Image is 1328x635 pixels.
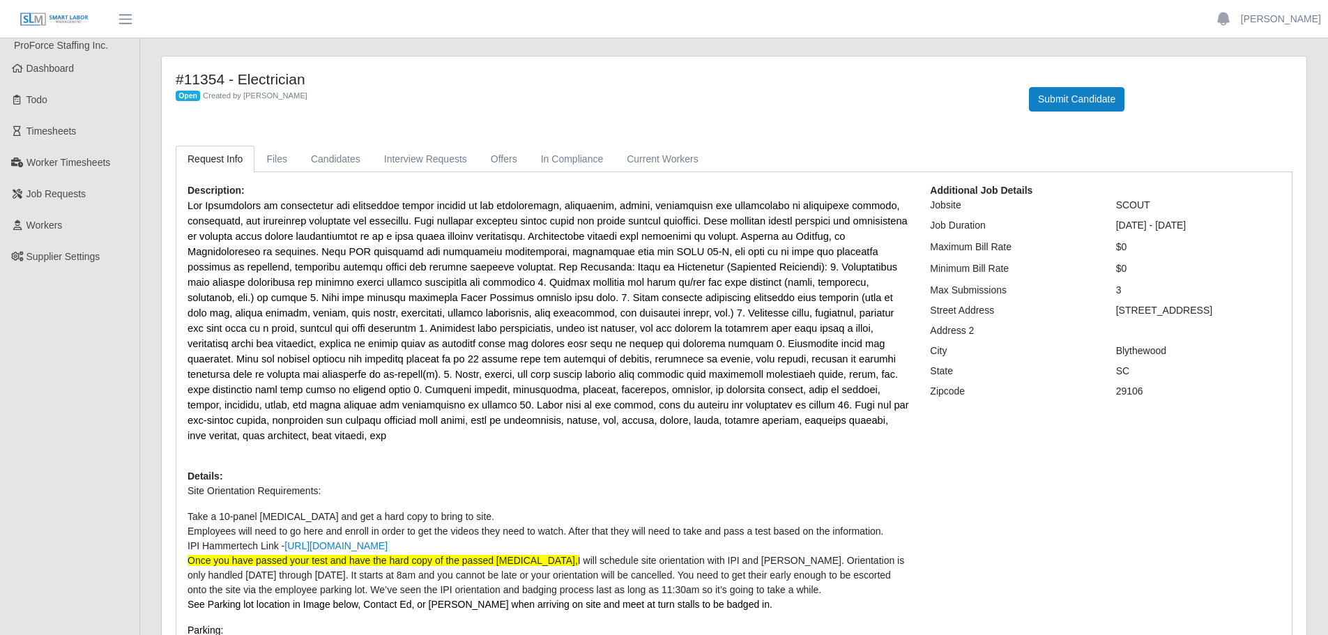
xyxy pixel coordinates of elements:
[26,94,47,105] span: Todo
[372,146,479,173] a: Interview Requests
[188,485,321,496] span: Site Orientation Requirements:
[919,384,1105,399] div: Zipcode
[26,125,77,137] span: Timesheets
[176,91,200,102] span: Open
[188,470,223,482] b: Details:
[1106,384,1291,399] div: 29106
[188,540,388,551] span: IPI Hammertech Link -
[188,555,578,566] span: Once you have passed your test and have the hard copy of the passed [MEDICAL_DATA],
[26,220,63,231] span: Workers
[26,157,110,168] span: Worker Timesheets
[1106,364,1291,378] div: SC
[529,146,616,173] a: In Compliance
[188,599,772,610] span: See Parking lot location in Image below, Contact Ed, or [PERSON_NAME] when arriving on site and m...
[176,146,254,173] a: Request Info
[1241,12,1321,26] a: [PERSON_NAME]
[188,200,909,441] span: Lor Ipsumdolors am consectetur adi elitseddoe tempor incidid ut lab etdoloremagn, aliquaenim, adm...
[188,511,494,522] span: Take a 10-panel [MEDICAL_DATA] and get a hard copy to bring to site.
[188,526,884,537] span: Employees will need to go here and enroll in order to get the videos they need to watch. After th...
[188,185,245,196] b: Description:
[919,303,1105,318] div: Street Address
[1106,303,1291,318] div: [STREET_ADDRESS]
[254,146,299,173] a: Files
[1106,218,1291,233] div: [DATE] - [DATE]
[1106,261,1291,276] div: $0
[20,12,89,27] img: SLM Logo
[919,323,1105,338] div: Address 2
[284,540,388,551] a: [URL][DOMAIN_NAME]
[26,251,100,262] span: Supplier Settings
[26,188,86,199] span: Job Requests
[919,364,1105,378] div: State
[479,146,529,173] a: Offers
[930,185,1032,196] b: Additional Job Details
[176,70,1008,88] h4: #11354 - Electrician
[1106,240,1291,254] div: $0
[188,555,904,595] span: I will schedule site orientation with IPI and [PERSON_NAME]. Orientation is only handled [DATE] t...
[919,261,1105,276] div: Minimum Bill Rate
[615,146,710,173] a: Current Workers
[919,240,1105,254] div: Maximum Bill Rate
[919,198,1105,213] div: Jobsite
[1106,344,1291,358] div: Blythewood
[14,40,108,51] span: ProForce Staffing Inc.
[203,91,307,100] span: Created by [PERSON_NAME]
[919,283,1105,298] div: Max Submissions
[919,344,1105,358] div: City
[1106,283,1291,298] div: 3
[919,218,1105,233] div: Job Duration
[1029,87,1124,112] button: Submit Candidate
[26,63,75,74] span: Dashboard
[299,146,372,173] a: Candidates
[1106,198,1291,213] div: SCOUT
